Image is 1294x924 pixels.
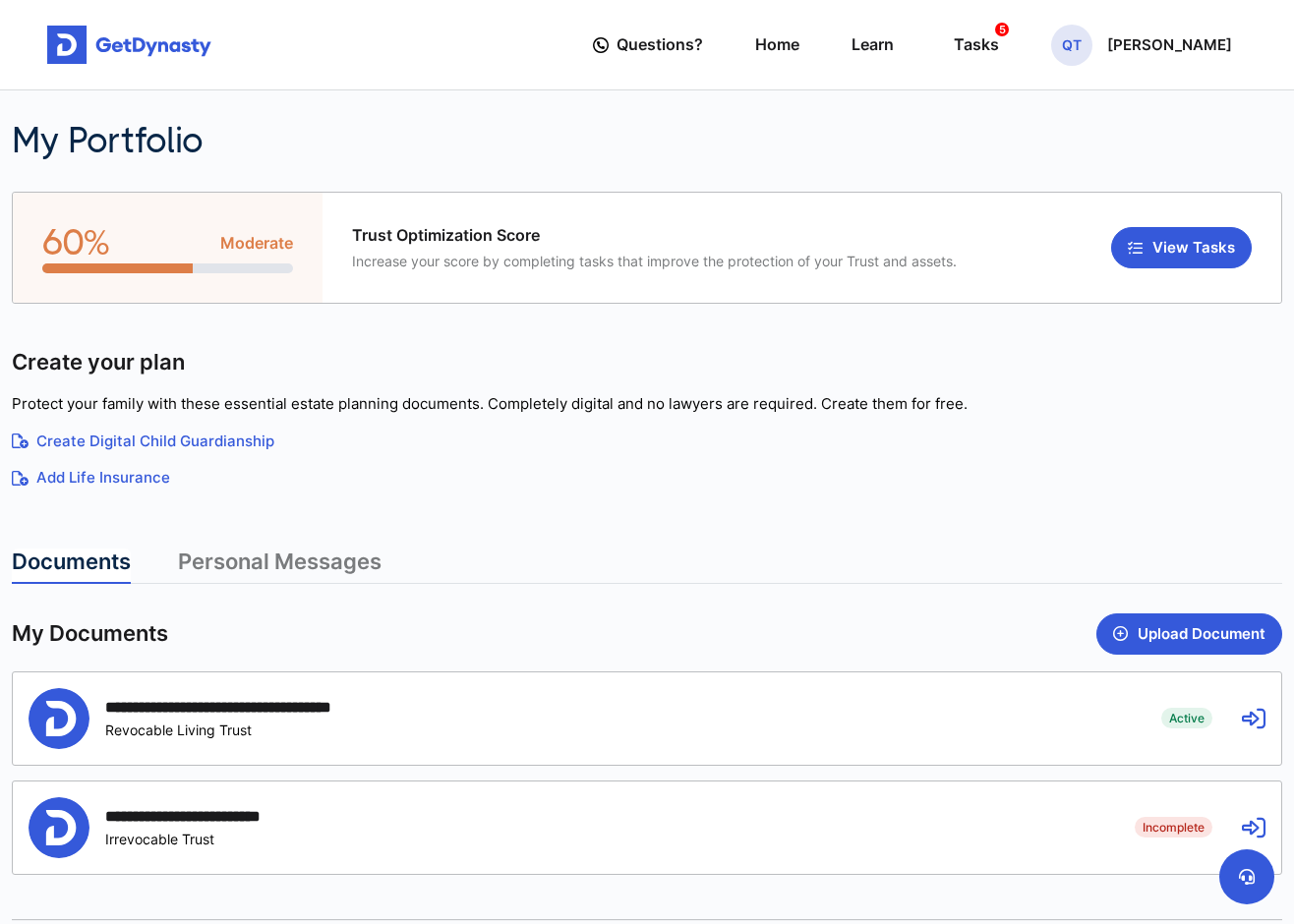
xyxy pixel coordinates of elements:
p: [PERSON_NAME] [1107,37,1232,53]
button: Upload Document [1096,613,1282,655]
span: Incomplete [1135,817,1212,837]
a: Questions? [593,17,703,73]
img: Get started for free with Dynasty Trust Company [47,26,211,65]
span: Moderate [220,232,293,255]
div: Tasks [954,27,999,63]
span: My Documents [12,619,168,648]
a: Create Digital Child Guardianship [12,431,1282,453]
span: 60% [42,222,110,263]
span: Create your plan [12,348,185,376]
div: Irrevocable Trust [105,831,261,847]
img: Person [29,797,89,858]
div: Revocable Living Trust [105,722,331,738]
button: QT[PERSON_NAME] [1051,25,1232,66]
span: Trust Optimization Score [352,226,957,245]
p: Protect your family with these essential estate planning documents. Completely digital and no law... [12,393,1282,416]
a: Home [755,17,799,73]
a: Personal Messages [178,549,382,584]
button: View Tasks [1111,227,1252,268]
span: 5 [995,23,1009,36]
a: Documents [12,549,131,584]
h2: My Portfolio [12,120,954,162]
span: Increase your score by completing tasks that improve the protection of your Trust and assets. [352,253,957,269]
a: Add Life Insurance [12,467,1282,490]
span: Questions? [617,27,703,63]
a: Tasks5 [946,17,999,73]
img: Person [29,688,89,749]
a: Learn [852,17,894,73]
span: QT [1051,25,1092,66]
span: Active [1161,708,1212,727]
